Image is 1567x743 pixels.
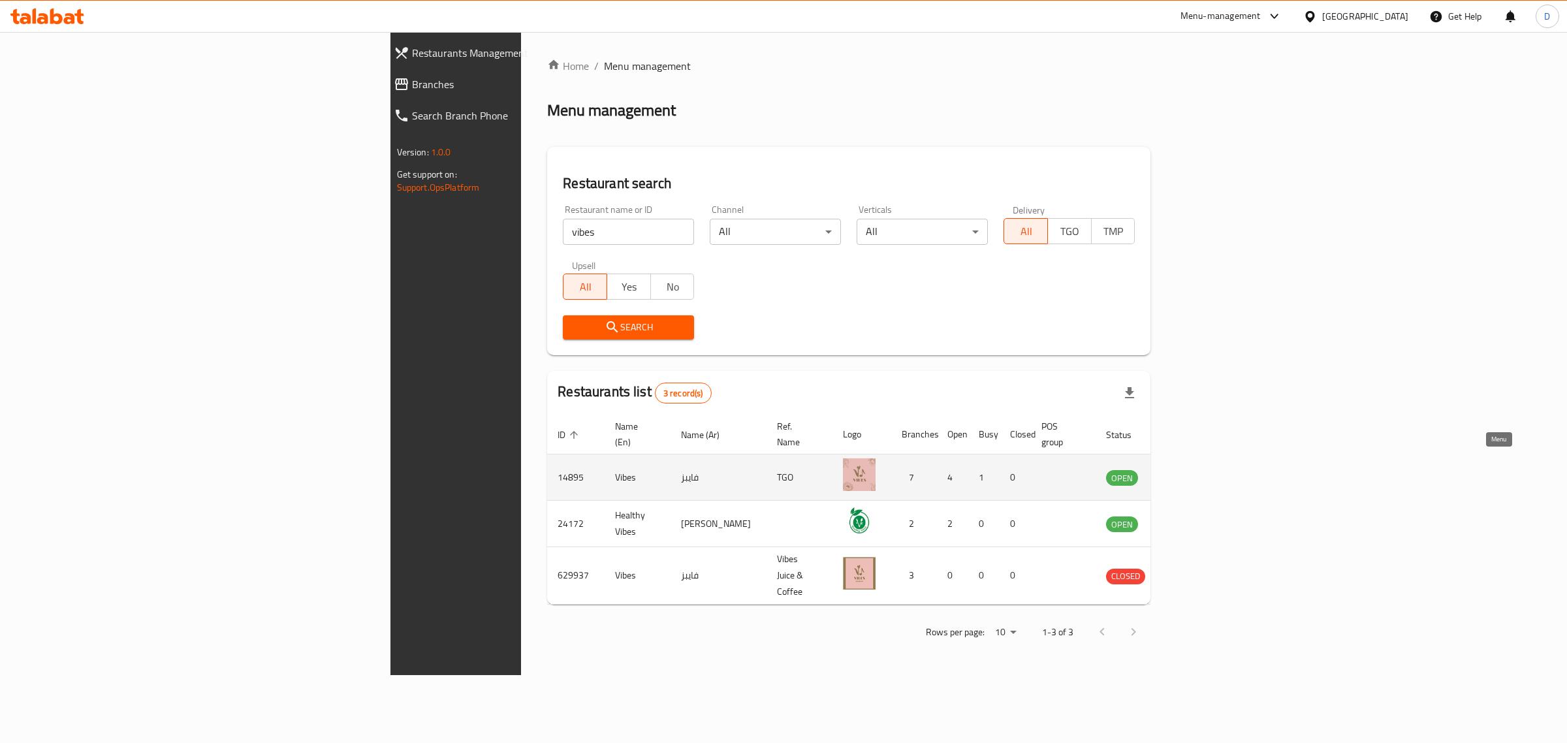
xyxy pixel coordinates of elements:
span: TGO [1053,222,1086,241]
h2: Restaurant search [563,174,1135,193]
a: Restaurants Management [383,37,652,69]
th: Logo [832,415,891,454]
span: Get support on: [397,166,457,183]
td: [PERSON_NAME] [671,501,767,547]
span: OPEN [1106,517,1138,532]
label: Upsell [572,261,596,270]
h2: Restaurants list [558,382,711,403]
button: TMP [1091,218,1135,244]
img: Healthy Vibes [843,505,876,537]
nav: breadcrumb [547,58,1150,74]
span: Version: [397,144,429,161]
span: All [1009,222,1043,241]
td: 0 [968,501,1000,547]
button: No [650,274,695,300]
span: 1.0.0 [431,144,451,161]
span: OPEN [1106,471,1138,486]
div: OPEN [1106,516,1138,532]
div: All [857,219,988,245]
td: 2 [891,501,937,547]
td: 0 [937,547,968,605]
span: Yes [612,277,646,296]
span: Search [573,319,684,336]
div: All [710,219,841,245]
span: All [569,277,602,296]
a: Branches [383,69,652,100]
button: TGO [1047,218,1092,244]
a: Search Branch Phone [383,100,652,131]
p: Rows per page: [926,624,985,640]
span: ID [558,427,582,443]
th: Closed [1000,415,1031,454]
label: Delivery [1013,205,1045,214]
div: Total records count [655,383,712,403]
td: فايبز [671,454,767,501]
td: 1 [968,454,1000,501]
input: Search for restaurant name or ID.. [563,219,694,245]
span: Branches [412,76,642,92]
td: Vibes Juice & Coffee [767,547,832,605]
td: 4 [937,454,968,501]
td: 7 [891,454,937,501]
td: 0 [968,547,1000,605]
td: 2 [937,501,968,547]
td: 0 [1000,454,1031,501]
span: No [656,277,689,296]
div: Rows per page: [990,623,1021,642]
td: فايبز [671,547,767,605]
div: Menu-management [1180,8,1261,24]
p: 1-3 of 3 [1042,624,1073,640]
th: Busy [968,415,1000,454]
span: 3 record(s) [656,387,711,400]
th: Branches [891,415,937,454]
div: [GEOGRAPHIC_DATA] [1322,9,1408,24]
img: Vibes [843,458,876,491]
span: Search Branch Phone [412,108,642,123]
span: D [1544,9,1550,24]
button: All [563,274,607,300]
a: Support.OpsPlatform [397,179,480,196]
td: 0 [1000,501,1031,547]
span: Name (Ar) [681,427,736,443]
button: All [1004,218,1048,244]
button: Search [563,315,694,340]
table: enhanced table [547,415,1209,605]
div: OPEN [1106,470,1138,486]
img: Vibes [843,557,876,590]
span: CLOSED [1106,569,1145,584]
span: Restaurants Management [412,45,642,61]
td: 3 [891,547,937,605]
div: Export file [1114,377,1145,409]
span: POS group [1041,419,1080,450]
span: Name (En) [615,419,655,450]
button: Yes [607,274,651,300]
span: TMP [1097,222,1130,241]
th: Open [937,415,968,454]
td: TGO [767,454,832,501]
span: Status [1106,427,1148,443]
td: 0 [1000,547,1031,605]
span: Ref. Name [777,419,817,450]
